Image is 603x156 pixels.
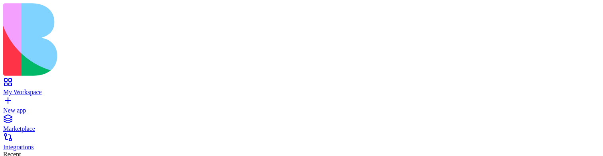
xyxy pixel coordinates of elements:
[3,107,600,114] div: New app
[3,81,600,96] a: My Workspace
[3,89,600,96] div: My Workspace
[3,118,600,132] a: Marketplace
[3,100,600,114] a: New app
[3,136,600,151] a: Integrations
[3,144,600,151] div: Integrations
[3,125,600,132] div: Marketplace
[3,3,324,76] img: logo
